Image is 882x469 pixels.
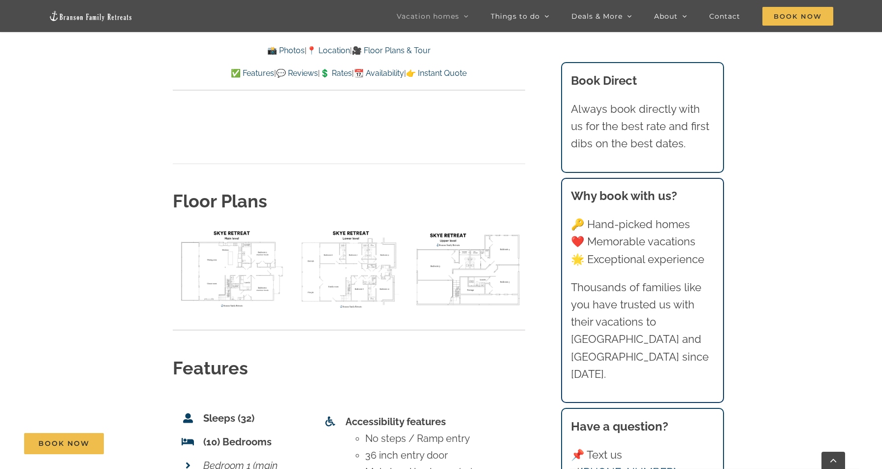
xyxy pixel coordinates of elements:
span: Vacation homes [397,13,459,20]
p: Always book directly with us for the best rate and first dibs on the best dates. [571,100,715,153]
span: Book Now [38,439,90,448]
a: 📸 Photos [267,46,305,55]
span: About [654,13,678,20]
a: ✅ Features [231,68,274,78]
p: Thousands of families like you have trusted us with their vacations to [GEOGRAPHIC_DATA] and [GEO... [571,279,715,383]
span: Things to do [491,13,540,20]
img: floor plan Skye main level [173,226,287,311]
strong: Features [173,358,248,378]
a: 💲 Rates [320,68,352,78]
p: | | | | [173,67,525,80]
a: floor plan Skye upper level [411,228,525,240]
li: No steps / Ramp entry [365,430,525,447]
span: Contact [709,13,740,20]
b: Book Direct [571,73,637,88]
a: 📍 Location [307,46,350,55]
img: Branson Family Retreats Logo [49,10,132,22]
p: 🔑 Hand-picked homes ❤️ Memorable vacations 🌟 Exceptional experience [571,216,715,268]
a: floor plan Skye main level [173,228,287,240]
p: | | [173,44,525,57]
a: 👉 Instant Quote [406,68,467,78]
a: floor plan Skye lower level [292,228,406,240]
img: floor plan Skye lower level [292,226,406,311]
strong: Have a question? [571,419,668,434]
h3: Why book with us? [571,187,715,205]
a: 📆 Availability [354,68,404,78]
span: Deals & More [571,13,623,20]
a: 💬 Reviews [276,68,318,78]
strong: Floor Plans [173,191,267,211]
strong: Sleeps (32) [203,412,254,424]
a: 🎥 Floor Plans & Tour [352,46,431,55]
li: 36 inch entry door [365,447,525,464]
a: Book Now [24,433,104,454]
img: floor plan Skye upper level [411,226,525,311]
strong: Accessibility features [346,416,446,428]
span: Book Now [762,7,833,26]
